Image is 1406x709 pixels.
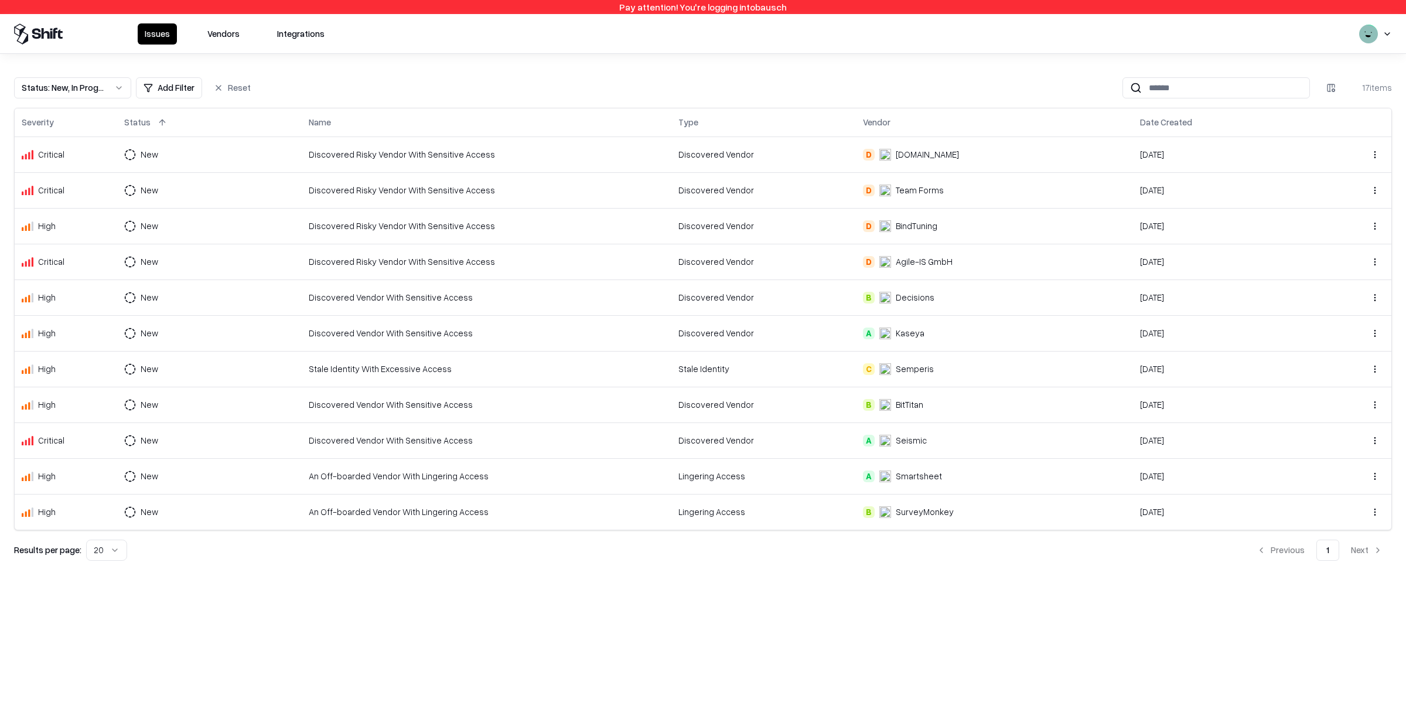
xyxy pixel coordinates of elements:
[863,116,890,128] div: Vendor
[124,287,179,308] button: New
[309,220,664,232] div: Discovered Risky Vendor With Sensitive Access
[678,291,849,304] div: Discovered Vendor
[1316,540,1339,561] button: 1
[678,220,849,232] div: Discovered Vendor
[678,255,849,268] div: Discovered Vendor
[136,77,202,98] button: Add Filter
[896,327,924,339] div: Kaseya
[124,180,179,201] button: New
[1140,363,1311,375] div: [DATE]
[678,116,698,128] div: Type
[38,363,56,375] div: High
[124,116,151,128] div: Status
[309,184,664,196] div: Discovered Risky Vendor With Sensitive Access
[141,184,158,196] div: New
[863,506,875,518] div: B
[896,434,927,446] div: Seismic
[124,466,179,487] button: New
[200,23,247,45] button: Vendors
[678,434,849,446] div: Discovered Vendor
[863,399,875,411] div: B
[141,363,158,375] div: New
[309,398,664,411] div: Discovered Vendor With Sensitive Access
[38,220,56,232] div: High
[1140,470,1311,482] div: [DATE]
[896,363,934,375] div: Semperis
[38,148,64,161] div: Critical
[38,327,56,339] div: High
[141,255,158,268] div: New
[141,220,158,232] div: New
[879,471,891,482] img: Smartsheet
[1140,184,1311,196] div: [DATE]
[879,185,891,196] img: Team Forms
[309,116,331,128] div: Name
[879,292,891,304] img: Decisions
[1345,81,1392,94] div: 17 items
[863,292,875,304] div: B
[863,471,875,482] div: A
[678,363,849,375] div: Stale Identity
[141,434,158,446] div: New
[879,256,891,268] img: Agile-IS GmbH
[14,544,81,556] p: Results per page:
[270,23,332,45] button: Integrations
[124,430,179,451] button: New
[309,470,664,482] div: An Off-boarded Vendor With Lingering Access
[863,220,875,232] div: D
[38,434,64,446] div: Critical
[879,220,891,232] img: BindTuning
[896,470,942,482] div: Smartsheet
[1140,220,1311,232] div: [DATE]
[124,394,179,415] button: New
[38,398,56,411] div: High
[309,255,664,268] div: Discovered Risky Vendor With Sensitive Access
[124,216,179,237] button: New
[38,506,56,518] div: High
[309,506,664,518] div: An Off-boarded Vendor With Lingering Access
[38,255,64,268] div: Critical
[678,470,849,482] div: Lingering Access
[309,434,664,446] div: Discovered Vendor With Sensitive Access
[141,506,158,518] div: New
[38,470,56,482] div: High
[863,363,875,375] div: C
[879,399,891,411] img: BitTitan
[309,291,664,304] div: Discovered Vendor With Sensitive Access
[1247,540,1392,561] nav: pagination
[896,398,923,411] div: BitTitan
[141,327,158,339] div: New
[124,251,179,272] button: New
[879,328,891,339] img: Kaseya
[38,291,56,304] div: High
[863,435,875,446] div: A
[1140,116,1192,128] div: Date Created
[863,328,875,339] div: A
[141,398,158,411] div: New
[124,359,179,380] button: New
[863,149,875,161] div: D
[141,148,158,161] div: New
[678,398,849,411] div: Discovered Vendor
[896,291,934,304] div: Decisions
[896,184,944,196] div: Team Forms
[1140,148,1311,161] div: [DATE]
[678,148,849,161] div: Discovered Vendor
[678,506,849,518] div: Lingering Access
[879,149,891,161] img: Draw.io
[879,363,891,375] img: Semperis
[124,502,179,523] button: New
[678,327,849,339] div: Discovered Vendor
[1140,398,1311,411] div: [DATE]
[1140,506,1311,518] div: [DATE]
[896,220,937,232] div: BindTuning
[22,116,54,128] div: Severity
[309,363,664,375] div: Stale Identity With Excessive Access
[863,185,875,196] div: D
[207,77,258,98] button: Reset
[879,506,891,518] img: SurveyMonkey
[896,255,953,268] div: Agile-IS GmbH
[1140,327,1311,339] div: [DATE]
[124,144,179,165] button: New
[1140,291,1311,304] div: [DATE]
